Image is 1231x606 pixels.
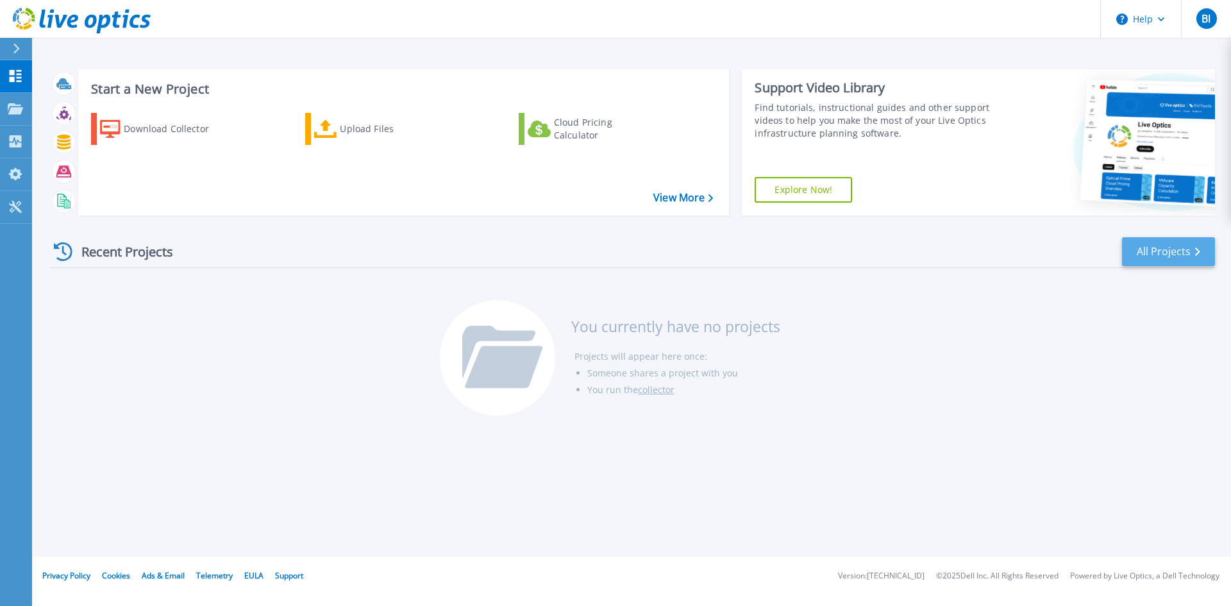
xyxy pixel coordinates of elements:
[305,113,448,145] a: Upload Files
[1202,13,1210,24] span: BI
[42,570,90,581] a: Privacy Policy
[49,236,190,267] div: Recent Projects
[653,192,713,204] a: View More
[587,382,780,398] li: You run the
[571,319,780,333] h3: You currently have no projects
[574,348,780,365] li: Projects will appear here once:
[755,177,852,203] a: Explore Now!
[1070,572,1219,580] li: Powered by Live Optics, a Dell Technology
[142,570,185,581] a: Ads & Email
[587,365,780,382] li: Someone shares a project with you
[936,572,1059,580] li: © 2025 Dell Inc. All Rights Reserved
[124,116,226,142] div: Download Collector
[102,570,130,581] a: Cookies
[755,101,996,140] div: Find tutorials, instructional guides and other support videos to help you make the most of your L...
[91,113,234,145] a: Download Collector
[196,570,233,581] a: Telemetry
[838,572,925,580] li: Version: [TECHNICAL_ID]
[519,113,662,145] a: Cloud Pricing Calculator
[340,116,442,142] div: Upload Files
[244,570,264,581] a: EULA
[554,116,657,142] div: Cloud Pricing Calculator
[91,82,713,96] h3: Start a New Project
[275,570,303,581] a: Support
[638,383,674,396] a: collector
[755,80,996,96] div: Support Video Library
[1122,237,1215,266] a: All Projects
